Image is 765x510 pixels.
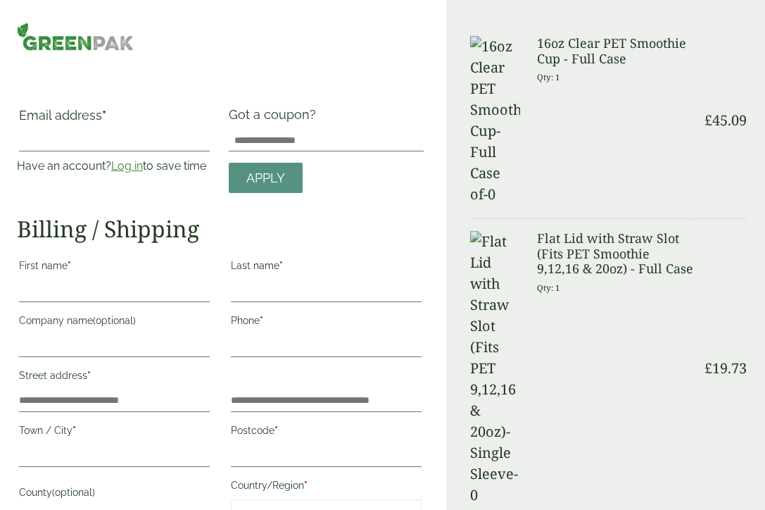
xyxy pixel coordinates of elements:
[231,421,422,444] label: Postcode
[72,425,76,436] abbr: required
[111,159,143,173] a: Log in
[231,475,422,499] label: Country/Region
[246,170,285,186] span: Apply
[279,260,283,271] abbr: required
[229,163,303,193] a: Apply
[704,111,747,130] bdi: 45.09
[93,315,136,326] span: (optional)
[537,231,694,277] h3: Flat Lid with Straw Slot (Fits PET Smoothie 9,12,16 & 20oz) - Full Case
[537,36,694,66] h3: 16oz Clear PET Smoothie Cup - Full Case
[19,483,210,506] label: County
[229,107,322,129] label: Got a coupon?
[704,111,712,130] span: £
[704,359,712,378] span: £
[19,109,210,129] label: Email address
[52,487,95,498] span: (optional)
[304,480,308,491] abbr: required
[87,370,91,381] abbr: required
[537,72,560,82] small: Qty: 1
[17,158,212,175] p: Have an account? to save time
[17,23,134,51] img: GreenPak Supplies
[704,359,747,378] bdi: 19.73
[231,311,422,335] label: Phone
[260,315,263,326] abbr: required
[470,231,519,506] img: Flat Lid with Straw Slot (Fits PET 9,12,16 & 20oz)-Single Sleeve-0
[537,282,560,293] small: Qty: 1
[19,311,210,335] label: Company name
[470,36,519,205] img: 16oz Clear PET Smoothie Cup-Full Case of-0
[17,216,424,242] h2: Billing / Shipping
[102,108,106,123] abbr: required
[274,425,278,436] abbr: required
[231,256,422,280] label: Last name
[19,256,210,280] label: First name
[19,366,210,390] label: Street address
[19,421,210,444] label: Town / City
[68,260,71,271] abbr: required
